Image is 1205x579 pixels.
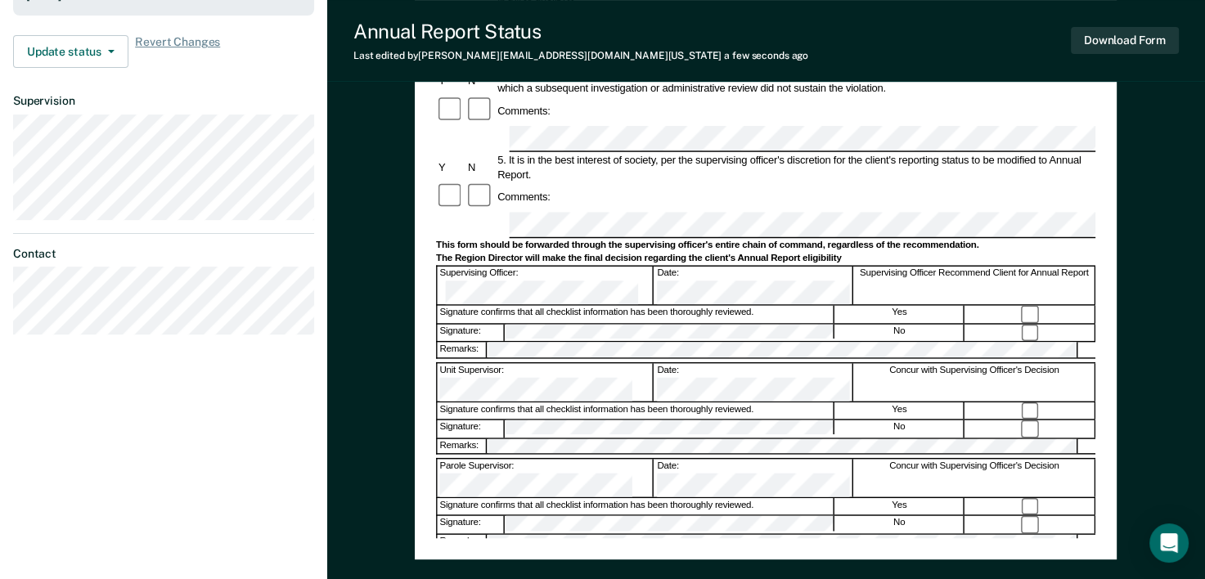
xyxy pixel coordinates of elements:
div: Signature: [438,516,505,533]
div: Signature confirms that all checklist information has been thoroughly reviewed. [438,306,834,323]
span: a few seconds ago [724,50,808,61]
div: Y [436,159,465,173]
div: Yes [835,402,964,420]
div: No [835,325,964,342]
div: Signature confirms that all checklist information has been thoroughly reviewed. [438,402,834,420]
div: Supervising Officer Recommend Client for Annual Report [854,267,1095,304]
div: Date: [655,363,853,401]
div: Unit Supervisor: [438,363,654,401]
div: Yes [835,498,964,515]
div: Date: [655,459,853,496]
div: Signature confirms that all checklist information has been thoroughly reviewed. [438,498,834,515]
div: No [835,516,964,533]
div: Remarks: [438,438,488,453]
div: Signature: [438,325,505,342]
dt: Contact [13,247,314,261]
button: Update status [13,35,128,68]
div: Remarks: [438,535,488,550]
div: Date: [655,267,853,304]
div: N [465,159,495,173]
div: Remarks: [438,343,488,357]
div: 5. It is in the best interest of society, per the supervising officer's discretion for the client... [496,153,1096,182]
div: Annual Report Status [353,20,808,43]
div: No [835,420,964,438]
div: Parole Supervisor: [438,459,654,496]
span: Revert Changes [135,35,220,68]
div: Last edited by [PERSON_NAME][EMAIL_ADDRESS][DOMAIN_NAME][US_STATE] [353,50,808,61]
div: The Region Director will make the final decision regarding the client's Annual Report eligibility [436,252,1095,264]
div: Supervising Officer: [438,267,654,304]
div: Signature: [438,420,505,438]
div: This form should be forwarded through the supervising officer's entire chain of command, regardle... [436,239,1095,251]
div: Comments: [496,104,553,118]
div: Comments: [496,190,553,204]
div: Concur with Supervising Officer's Decision [854,363,1095,401]
dt: Supervision [13,94,314,108]
div: Concur with Supervising Officer's Decision [854,459,1095,496]
div: Open Intercom Messenger [1149,523,1189,563]
div: Yes [835,306,964,323]
button: Download Form [1071,27,1179,54]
